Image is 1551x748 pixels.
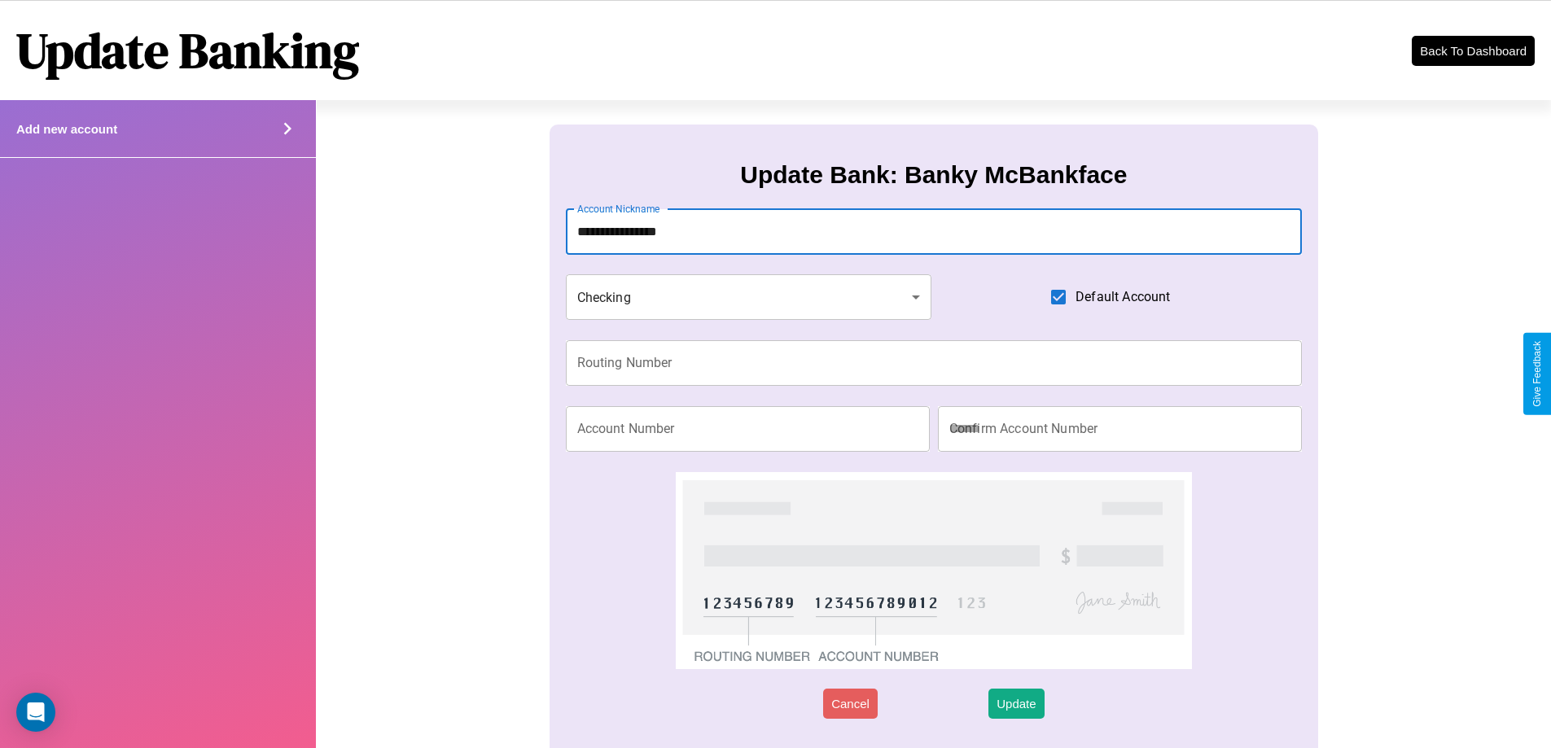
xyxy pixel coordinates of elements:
label: Account Nickname [577,202,660,216]
h1: Update Banking [16,17,359,84]
div: Checking [566,274,932,320]
div: Give Feedback [1531,341,1543,407]
div: Open Intercom Messenger [16,693,55,732]
h3: Update Bank: Banky McBankface [740,161,1127,189]
h4: Add new account [16,122,117,136]
button: Cancel [823,689,878,719]
img: check [676,472,1191,669]
button: Update [988,689,1044,719]
button: Back To Dashboard [1412,36,1535,66]
span: Default Account [1076,287,1170,307]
